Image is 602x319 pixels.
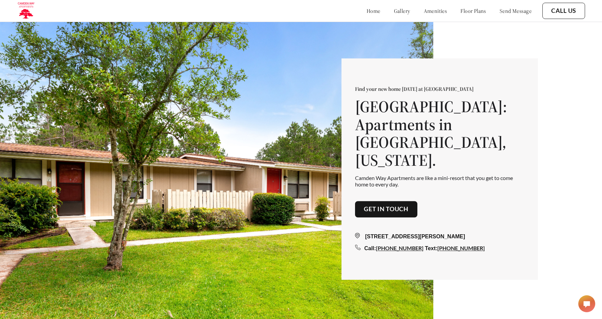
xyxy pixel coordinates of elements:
a: send message [500,7,532,14]
p: Camden Way Apartments are like a mini-resort that you get to come home to every day. [355,175,524,187]
h1: [GEOGRAPHIC_DATA]: Apartments in [GEOGRAPHIC_DATA], [US_STATE]. [355,98,524,169]
a: home [367,7,380,14]
a: [PHONE_NUMBER] [437,245,485,251]
a: [PHONE_NUMBER] [376,245,423,251]
div: [STREET_ADDRESS][PERSON_NAME] [355,233,524,241]
a: floor plans [460,7,486,14]
img: camden_logo.png [17,2,35,20]
span: Call: [364,245,376,251]
button: Get in touch [355,201,417,218]
a: amenities [424,7,447,14]
a: Call Us [551,7,576,15]
p: Find your new home [DATE] at [GEOGRAPHIC_DATA] [355,85,524,92]
span: Text: [425,245,437,251]
a: Get in touch [364,206,409,213]
button: Call Us [542,3,585,19]
a: gallery [394,7,410,14]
